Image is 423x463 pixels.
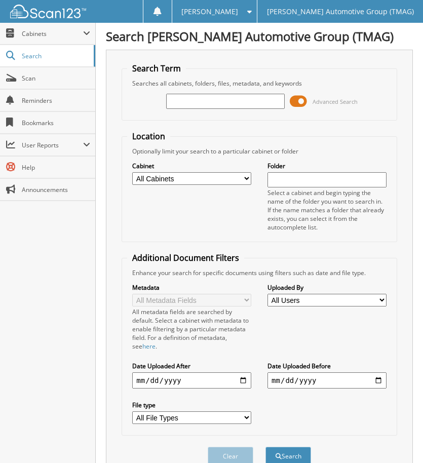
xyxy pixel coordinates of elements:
input: start [132,372,251,389]
div: All metadata fields are searched by default. Select a cabinet with metadata to enable filtering b... [132,307,251,351]
label: Folder [267,162,387,170]
span: [PERSON_NAME] Automotive Group (TMAG) [267,9,414,15]
span: Advanced Search [313,98,358,105]
label: Date Uploaded After [132,362,251,370]
label: Date Uploaded Before [267,362,387,370]
legend: Location [127,131,170,142]
div: Optionally limit your search to a particular cabinet or folder [127,147,391,156]
legend: Additional Document Filters [127,252,244,263]
a: here [142,342,156,351]
label: Cabinet [132,162,251,170]
input: end [267,372,387,389]
span: Help [22,163,90,172]
span: Reminders [22,96,90,105]
span: User Reports [22,141,83,149]
span: Search [22,52,89,60]
legend: Search Term [127,63,186,74]
label: Uploaded By [267,283,387,292]
div: Searches all cabinets, folders, files, metadata, and keywords [127,79,391,88]
span: Bookmarks [22,119,90,127]
h1: Search [PERSON_NAME] Automotive Group (TMAG) [106,28,413,45]
img: scan123-logo-white.svg [10,5,86,18]
label: Metadata [132,283,251,292]
div: Enhance your search for specific documents using filters such as date and file type. [127,268,391,277]
label: File type [132,401,251,409]
span: Scan [22,74,90,83]
span: Announcements [22,185,90,194]
span: Cabinets [22,29,83,38]
div: Select a cabinet and begin typing the name of the folder you want to search in. If the name match... [267,188,387,231]
span: [PERSON_NAME] [181,9,238,15]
